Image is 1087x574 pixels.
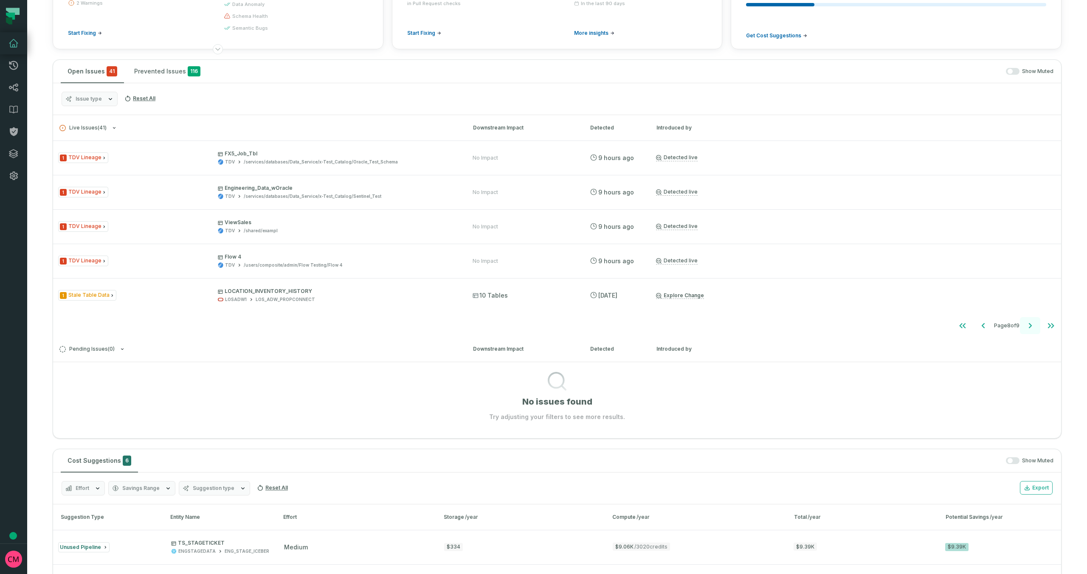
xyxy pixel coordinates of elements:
div: Total [794,513,931,521]
span: Get Cost Suggestions [746,32,801,39]
p: ViewSales [218,219,457,226]
span: Pending Issues ( 0 ) [59,346,115,352]
div: Effort [283,513,428,521]
span: Issue Type [58,152,108,163]
relative-time: Sep 29, 2025, 1:02 AM MDT [598,257,634,264]
span: medium [284,543,308,551]
span: /year [636,514,650,520]
div: /services/databases/Data_Service/x-Test_Catalog/Oracle_Test_Schema [244,159,398,165]
div: No Impact [473,258,498,264]
img: avatar of Collin Marsden [5,551,22,568]
span: Severity [60,258,67,264]
relative-time: Sep 29, 2025, 1:02 AM MDT [598,154,634,161]
span: /year [990,514,1003,520]
div: TDV [225,159,235,165]
nav: pagination [53,317,1061,334]
div: $9.39K [945,543,969,551]
span: Start Fixing [407,30,435,37]
p: FX5_Job_Tbl [218,150,457,157]
div: /users/composite/admin/Flow Testing/Flow 4 [244,262,342,268]
div: LOSADW1 [225,296,247,303]
div: No Impact [473,223,498,230]
span: Issue Type [58,256,108,266]
div: ENGSTAGEDATA [178,548,216,554]
button: Suggestion type [179,481,250,495]
span: /year [808,514,821,520]
div: Pending Issues(0) [53,362,1061,421]
div: /shared/exampl [244,228,278,234]
a: Detected live [656,257,698,264]
p: Flow 4 [218,253,457,260]
span: Severity [60,292,67,299]
button: Open Issues [61,60,124,83]
span: Issue Type [58,187,108,197]
button: Reset All [121,92,159,105]
p: TS_STAGETICKET [171,540,273,546]
span: Severity [60,189,67,196]
div: Detected [590,124,641,132]
div: Show Muted [211,68,1053,75]
span: 116 [188,66,200,76]
p: Engineering_Data_wOracle [218,185,457,191]
span: semantic bugs [232,25,268,31]
button: Go to next page [1020,317,1040,334]
relative-time: Sep 24, 2025, 1:34 PM MDT [598,292,617,299]
span: More insights [574,30,608,37]
span: data anomaly [232,1,265,8]
span: Issue Type [58,290,116,301]
div: Downstream Impact [473,124,575,132]
button: Unused PipelineTS_STAGETICKETENGSTAGEDATAENG_STAGE_ICEBERGmedium$334$9.06K/3020credits$9.39K$9.39K [53,530,1061,564]
div: ENG_STAGE_ICEBERG [225,548,273,554]
button: Go to previous page [973,317,994,334]
relative-time: Sep 29, 2025, 1:02 AM MDT [598,223,634,230]
a: Start Fixing [407,30,441,37]
div: Tooltip anchor [9,532,17,540]
p: Try adjusting your filters to see more results. [489,413,625,421]
relative-time: Sep 29, 2025, 1:02 AM MDT [598,189,634,196]
button: Effort [62,481,105,495]
div: TDV [225,193,235,200]
span: /year [465,514,478,520]
button: Issue type [62,92,118,106]
div: Introduced by [656,124,733,132]
span: Issue type [76,96,102,102]
div: Introduced by [656,345,733,353]
div: Entity Name [170,513,268,521]
div: $334 [444,543,463,551]
div: Potential Savings [946,513,1057,521]
span: Start Fixing [68,30,96,37]
div: Storage [444,513,597,521]
button: Pending Issues(0) [59,346,458,352]
span: Issue Type [58,221,108,232]
span: $9.39K [794,543,817,551]
span: Severity [60,223,67,230]
button: Live Issues(41) [59,125,458,131]
div: No Impact [473,189,498,196]
div: Downstream Impact [473,345,575,353]
span: Savings Range [122,485,160,492]
button: Prevented Issues [127,60,207,83]
span: / 3020 credits [634,543,667,550]
button: Savings Range [108,481,175,495]
a: Detected live [656,189,698,196]
div: Live Issues(41) [53,141,1061,336]
span: critical issues and errors combined [107,66,117,76]
button: Reset All [253,481,291,495]
button: Go to last page [1041,317,1061,334]
a: Start Fixing [68,30,102,37]
div: TDV [225,262,235,268]
span: Effort [76,485,89,492]
a: Get Cost Suggestions [746,32,807,39]
a: Explore Change [656,292,704,299]
div: LOS_ADW_PROPCONNECT [256,296,315,303]
p: LOCATION_INVENTORY_HISTORY [218,288,457,295]
a: Detected live [656,223,698,230]
div: Show Muted [141,457,1053,464]
span: schema health [232,13,268,20]
ul: Page 8 of 9 [952,317,1061,334]
span: Severity [60,155,67,161]
div: Detected [590,345,641,353]
button: Cost Suggestions [61,449,138,472]
a: More insights [574,30,614,37]
span: 10 Tables [473,291,508,300]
